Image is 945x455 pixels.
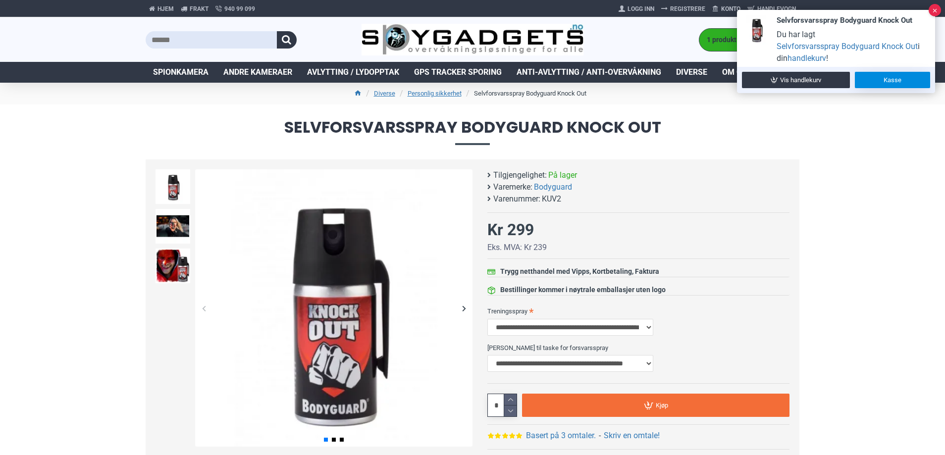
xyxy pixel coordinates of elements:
div: Kr 299 [487,218,534,242]
a: handlekurv [787,52,826,64]
span: På lager [548,169,577,181]
div: v 4.0.25 [28,16,49,24]
a: Personlig sikkerhet [408,89,462,99]
span: KUV2 [542,193,561,205]
span: 1 produkt(er) - Kr 299 [699,35,777,45]
a: 1 produkt(er) - Kr 299 1 [699,29,799,51]
b: - [599,431,601,440]
span: Anti-avlytting / Anti-overvåkning [517,66,661,78]
span: Avlytting / Lydopptak [307,66,399,78]
b: Varemerke: [493,181,532,193]
div: Trygg netthandel med Vipps, Kortbetaling, Faktura [500,266,659,277]
img: SpyGadgets.no [362,24,584,56]
div: Domain Overview [38,58,89,65]
span: Go to slide 2 [332,438,336,442]
span: Handlevogn [757,4,796,13]
a: Diverse [669,62,715,83]
span: Konto [721,4,740,13]
a: Logg Inn [615,1,658,17]
img: Forsvarsspray - Lovlig Pepperspray - SpyGadgets.no [156,169,190,204]
a: Selvforsvarsspray Bodyguard Knock Out [777,41,918,52]
div: Domain: [DOMAIN_NAME] [26,26,109,34]
span: Diverse [676,66,707,78]
span: 940 99 099 [224,4,255,13]
img: Forsvarsspray - Lovlig Pepperspray - SpyGadgets.no [195,169,472,447]
div: Keywords by Traffic [109,58,167,65]
a: Avlytting / Lydopptak [300,62,407,83]
div: Du har lagt i din ! [777,29,930,64]
span: Go to slide 3 [340,438,344,442]
span: Hjem [157,4,174,13]
img: Forsvarsspray - Lovlig Pepperspray - SpyGadgets.no [156,209,190,244]
span: Spionkamera [153,66,209,78]
div: Next slide [455,300,472,317]
span: Frakt [190,4,209,13]
a: Basert på 3 omtaler. [526,430,596,442]
span: Om overvåkning og avlytting [722,66,846,78]
a: Diverse [374,89,395,99]
span: Logg Inn [628,4,654,13]
label: Treningsspray [487,303,789,319]
b: Tilgjengelighet: [493,169,547,181]
a: Andre kameraer [216,62,300,83]
div: Bestillinger kommer i nøytrale emballasjer uten logo [500,285,666,295]
label: [PERSON_NAME] til taske for forsvarsspray [487,340,789,355]
img: website_grey.svg [16,26,24,34]
img: logo_orange.svg [16,16,24,24]
img: bodyguard-knock-out-forsvarsspray-60x60h.webp [742,15,772,45]
a: Vis handlekurv [742,72,850,88]
span: Registrere [670,4,705,13]
span: Go to slide 1 [324,438,328,442]
div: Selvforsvarsspray Bodyguard Knock Out [777,15,930,26]
span: Andre kameraer [223,66,292,78]
a: Handlevogn [744,1,799,17]
span: GPS Tracker Sporing [414,66,502,78]
img: tab_domain_overview_orange.svg [27,57,35,65]
a: Konto [709,1,744,17]
a: Kasse [855,72,930,88]
a: Om overvåkning og avlytting [715,62,854,83]
span: Selvforsvarsspray Bodyguard Knock Out [146,119,799,145]
img: tab_keywords_by_traffic_grey.svg [99,57,106,65]
img: Forsvarsspray - Lovlig Pepperspray - SpyGadgets.no [156,249,190,283]
span: Kjøp [656,402,668,408]
div: Previous slide [195,300,212,317]
a: Skriv en omtale! [604,430,660,442]
b: Varenummer: [493,193,540,205]
a: Bodyguard [534,181,572,193]
a: Registrere [658,1,709,17]
a: GPS Tracker Sporing [407,62,509,83]
a: Anti-avlytting / Anti-overvåkning [509,62,669,83]
a: Spionkamera [146,62,216,83]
